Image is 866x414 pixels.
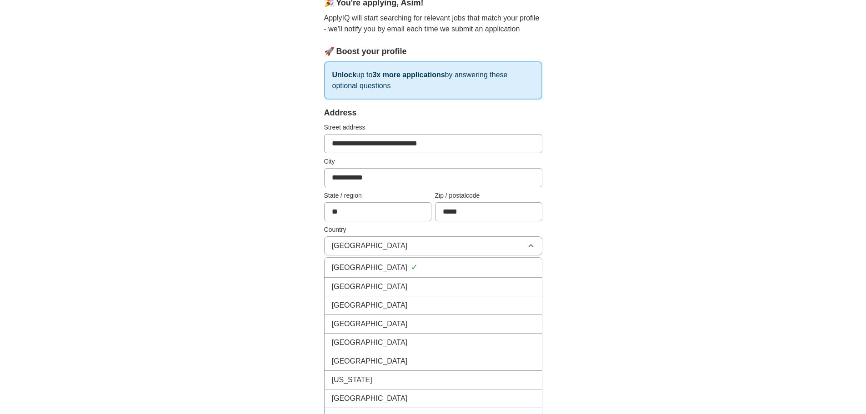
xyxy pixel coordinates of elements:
span: [GEOGRAPHIC_DATA] [332,262,408,273]
span: [US_STATE] [332,374,372,385]
button: [GEOGRAPHIC_DATA] [324,236,542,255]
span: [GEOGRAPHIC_DATA] [332,356,408,367]
strong: Unlock [332,71,356,79]
strong: 3x more applications [372,71,445,79]
label: Zip / postalcode [435,191,542,200]
label: State / region [324,191,431,200]
p: up to by answering these optional questions [324,61,542,100]
span: ✓ [411,261,418,274]
label: Street address [324,123,542,132]
span: [GEOGRAPHIC_DATA] [332,393,408,404]
span: [GEOGRAPHIC_DATA] [332,240,408,251]
span: [GEOGRAPHIC_DATA] [332,319,408,329]
div: Address [324,107,542,119]
span: [GEOGRAPHIC_DATA] [332,300,408,311]
p: ApplyIQ will start searching for relevant jobs that match your profile - we'll notify you by emai... [324,13,542,35]
div: 🚀 Boost your profile [324,45,542,58]
label: City [324,157,542,166]
label: Country [324,225,542,234]
span: [GEOGRAPHIC_DATA] [332,281,408,292]
span: [GEOGRAPHIC_DATA] [332,337,408,348]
